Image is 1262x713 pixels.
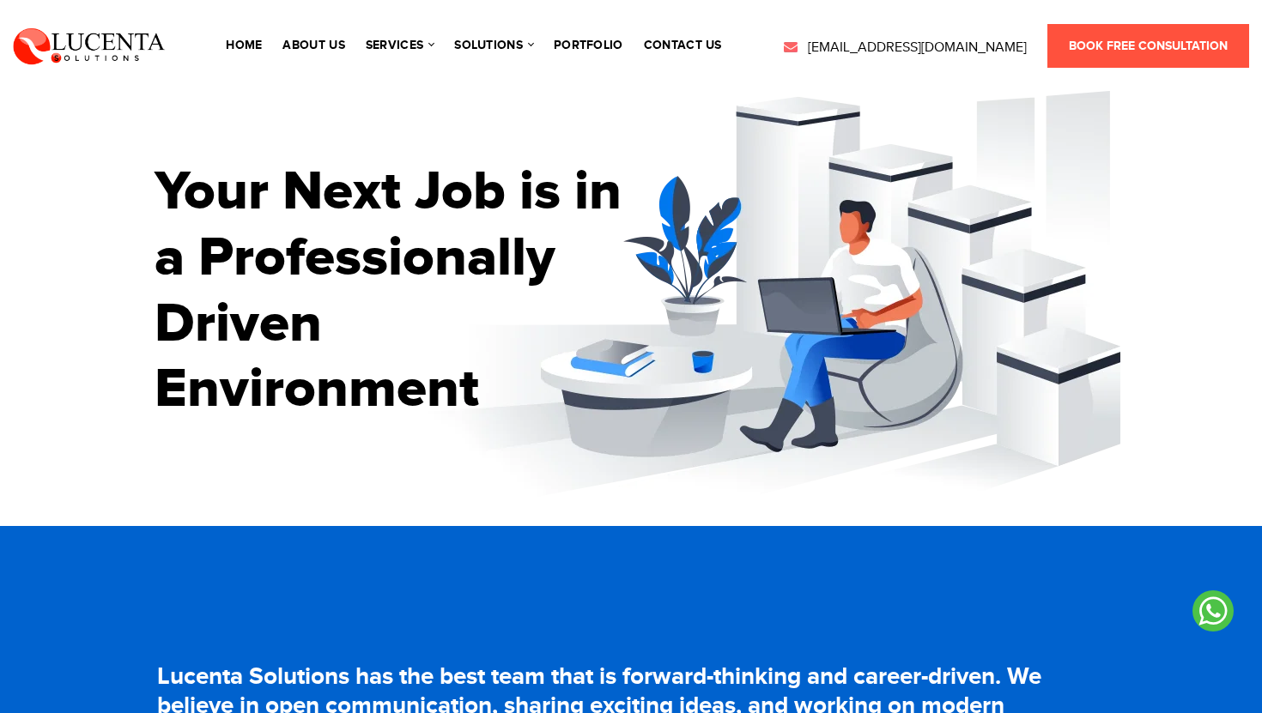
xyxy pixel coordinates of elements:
a: [EMAIL_ADDRESS][DOMAIN_NAME] [782,38,1027,58]
a: services [366,39,434,51]
a: solutions [454,39,533,51]
a: Home [226,39,262,51]
a: contact us [644,39,722,51]
a: Book Free Consultation [1047,24,1249,68]
h1: Your Next Job is in a Professionally Driven Environment [155,160,627,423]
a: portfolio [554,39,623,51]
span: Book Free Consultation [1069,39,1228,53]
a: About Us [282,39,344,51]
img: Lucenta Solutions [13,26,166,65]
